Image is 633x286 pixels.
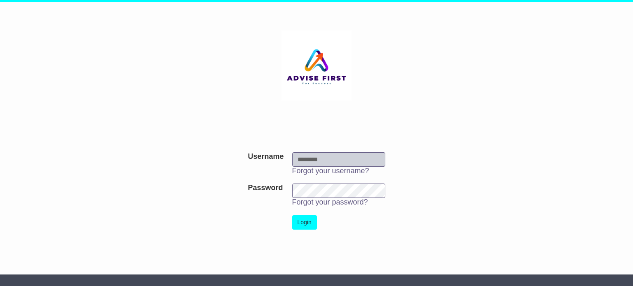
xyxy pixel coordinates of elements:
[248,184,283,193] label: Password
[248,152,284,161] label: Username
[292,215,317,230] button: Login
[292,198,368,206] a: Forgot your password?
[292,167,369,175] a: Forgot your username?
[281,30,352,100] img: Aspera Group Pty Ltd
